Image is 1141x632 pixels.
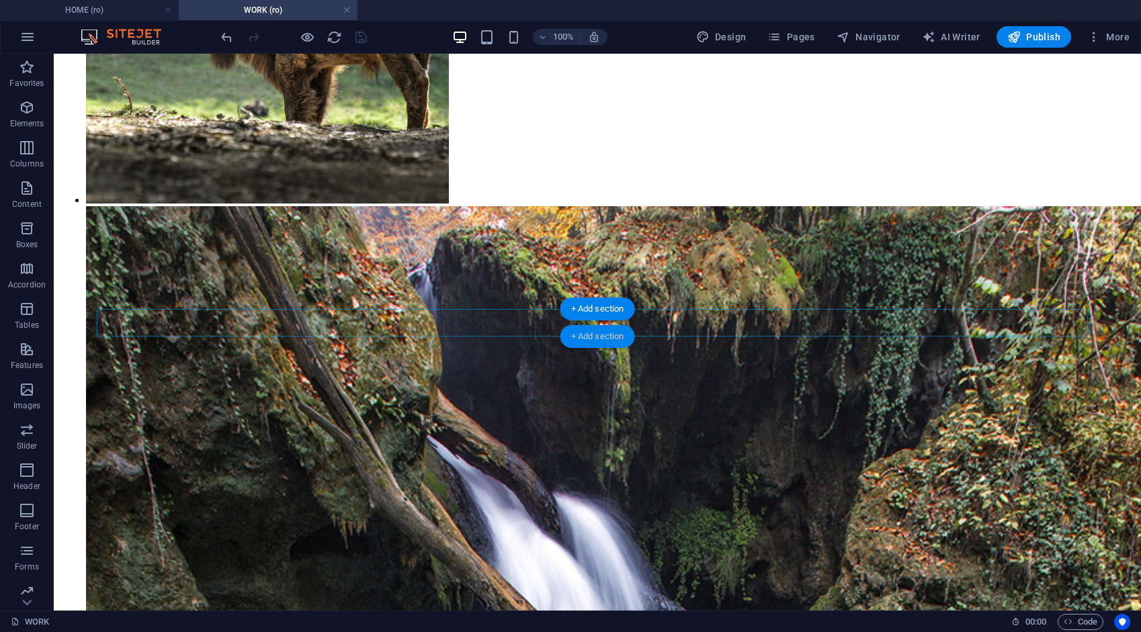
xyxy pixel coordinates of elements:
[10,159,44,169] p: Columns
[696,30,747,44] span: Design
[1058,614,1103,630] button: Code
[1064,614,1097,630] span: Code
[219,30,235,45] i: Undo: Change text (Ctrl+Z)
[588,31,600,43] i: On resize automatically adjust zoom level to fit chosen device.
[15,521,39,532] p: Footer
[17,441,38,451] p: Slider
[327,30,342,45] i: Reload page
[15,561,39,572] p: Forms
[691,26,752,48] div: Design (Ctrl+Alt+Y)
[1087,30,1130,44] span: More
[218,29,235,45] button: undo
[11,360,43,371] p: Features
[922,30,980,44] span: AI Writer
[10,118,44,129] p: Elements
[917,26,986,48] button: AI Writer
[16,239,38,250] p: Boxes
[1035,617,1037,627] span: :
[691,26,752,48] button: Design
[1011,614,1047,630] h6: Session time
[837,30,900,44] span: Navigator
[13,400,41,411] p: Images
[326,29,342,45] button: reload
[1082,26,1135,48] button: More
[831,26,906,48] button: Navigator
[1007,30,1060,44] span: Publish
[553,29,575,45] h6: 100%
[767,30,814,44] span: Pages
[533,29,581,45] button: 100%
[762,26,820,48] button: Pages
[1114,614,1130,630] button: Usercentrics
[299,29,315,45] button: Click here to leave preview mode and continue editing
[12,199,42,210] p: Content
[13,481,40,492] p: Header
[8,279,46,290] p: Accordion
[15,320,39,330] p: Tables
[11,614,49,630] a: Click to cancel selection. Double-click to open Pages
[560,325,635,348] div: + Add section
[560,298,635,320] div: + Add section
[77,29,178,45] img: Editor Logo
[997,26,1071,48] button: Publish
[9,78,44,89] p: Favorites
[179,3,357,17] h4: WORK (ro)
[1025,614,1046,630] span: 00 00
